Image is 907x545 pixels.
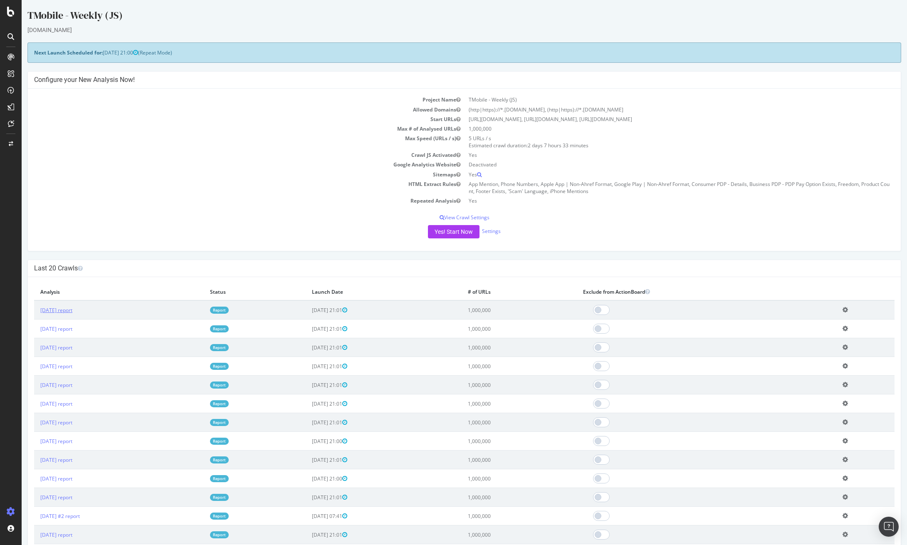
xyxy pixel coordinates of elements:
[12,179,443,196] td: HTML Extract Rules
[188,363,207,370] a: Report
[19,400,51,407] a: [DATE] report
[12,264,873,272] h4: Last 20 Crawls
[188,400,207,407] a: Report
[290,325,326,332] span: [DATE] 21:01
[440,283,555,300] th: # of URLs
[440,300,555,320] td: 1,000,000
[19,307,51,314] a: [DATE] report
[188,475,207,482] a: Report
[19,475,51,482] a: [DATE] report
[879,517,899,537] div: Open Intercom Messenger
[284,283,440,300] th: Launch Date
[19,344,51,351] a: [DATE] report
[440,376,555,394] td: 1,000,000
[12,150,443,160] td: Crawl JS Activated
[19,419,51,426] a: [DATE] report
[188,307,207,314] a: Report
[188,344,207,351] a: Report
[555,283,814,300] th: Exclude from ActionBoard
[12,196,443,206] td: Repeated Analysis
[440,469,555,488] td: 1,000,000
[12,95,443,104] td: Project Name
[406,225,458,238] button: Yes! Start Now
[188,381,207,389] a: Report
[188,325,207,332] a: Report
[440,357,555,376] td: 1,000,000
[440,451,555,469] td: 1,000,000
[443,124,873,134] td: 1,000,000
[182,283,284,300] th: Status
[19,531,51,538] a: [DATE] report
[440,507,555,525] td: 1,000,000
[19,381,51,389] a: [DATE] report
[12,114,443,124] td: Start URLs
[6,26,880,34] div: [DOMAIN_NAME]
[6,8,880,26] div: TMobile - Weekly (JS)
[19,494,51,501] a: [DATE] report
[290,531,326,538] span: [DATE] 21:01
[440,525,555,544] td: 1,000,000
[443,160,873,169] td: Deactivated
[440,413,555,432] td: 1,000,000
[290,400,326,407] span: [DATE] 21:01
[81,49,116,56] span: [DATE] 21:00
[443,95,873,104] td: TMobile - Weekly (JS)
[290,456,326,463] span: [DATE] 21:01
[19,456,51,463] a: [DATE] report
[443,105,873,114] td: (http|https)://*.[DOMAIN_NAME], (http|https)://*.[DOMAIN_NAME]
[290,381,326,389] span: [DATE] 21:01
[440,488,555,507] td: 1,000,000
[188,456,207,463] a: Report
[290,419,326,426] span: [DATE] 21:01
[12,134,443,150] td: Max Speed (URLs / s)
[290,344,326,351] span: [DATE] 21:01
[440,432,555,451] td: 1,000,000
[506,142,567,149] span: 2 days 7 hours 33 minutes
[290,363,326,370] span: [DATE] 21:01
[19,363,51,370] a: [DATE] report
[12,49,81,56] strong: Next Launch Scheduled for:
[290,307,326,314] span: [DATE] 21:01
[290,475,326,482] span: [DATE] 21:00
[440,338,555,357] td: 1,000,000
[443,150,873,160] td: Yes
[440,394,555,413] td: 1,000,000
[443,179,873,196] td: App Mention, Phone Numbers, Apple App | Non-Ahref Format, Google Play | Non-Ahref Format, Consume...
[188,438,207,445] a: Report
[188,531,207,538] a: Report
[12,214,873,221] p: View Crawl Settings
[12,283,182,300] th: Analysis
[188,494,207,501] a: Report
[19,513,58,520] a: [DATE] #2 report
[188,419,207,426] a: Report
[12,76,873,84] h4: Configure your New Analysis Now!
[443,170,873,179] td: Yes
[290,513,326,520] span: [DATE] 07:41
[6,42,880,63] div: (Repeat Mode)
[440,320,555,338] td: 1,000,000
[443,196,873,206] td: Yes
[290,438,326,445] span: [DATE] 21:00
[12,170,443,179] td: Sitemaps
[460,228,479,235] a: Settings
[290,494,326,501] span: [DATE] 21:01
[188,513,207,520] a: Report
[443,114,873,124] td: [URL][DOMAIN_NAME], [URL][DOMAIN_NAME], [URL][DOMAIN_NAME]
[12,124,443,134] td: Max # of Analysed URLs
[19,325,51,332] a: [DATE] report
[12,105,443,114] td: Allowed Domains
[12,160,443,169] td: Google Analytics Website
[19,438,51,445] a: [DATE] report
[443,134,873,150] td: 5 URLs / s Estimated crawl duration:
